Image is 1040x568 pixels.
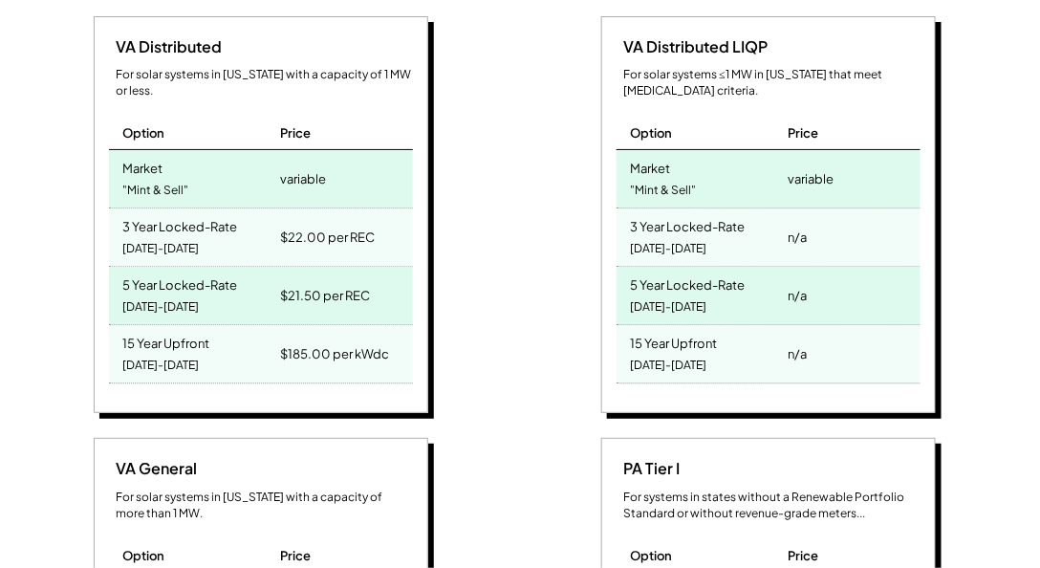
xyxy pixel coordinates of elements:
div: 5 Year Locked-Rate [631,272,746,294]
div: [DATE]-[DATE] [631,353,707,379]
div: For solar systems in [US_STATE] with a capacity of more than 1 MW. [117,490,413,522]
div: Option [123,547,165,564]
div: Price [280,124,311,142]
div: PA Tier I [617,458,681,479]
div: 3 Year Locked-Rate [123,213,238,235]
div: variable [788,165,834,192]
div: VA General [109,458,198,479]
div: variable [280,165,326,192]
div: VA Distributed [109,36,223,57]
div: Market [123,155,163,177]
div: Price [788,547,818,564]
div: n/a [788,282,807,309]
div: $22.00 per REC [280,224,375,251]
div: 15 Year Upfront [631,330,718,352]
div: $185.00 per kWdc [280,340,389,367]
div: [DATE]-[DATE] [631,236,707,262]
div: Option [123,124,165,142]
div: For systems in states without a Renewable Portfolio Standard or without revenue-grade meters... [624,490,921,522]
div: [DATE]-[DATE] [123,353,200,379]
div: [DATE]-[DATE] [123,236,200,262]
div: [DATE]-[DATE] [631,295,707,320]
div: For solar systems ≤1 MW in [US_STATE] that meet [MEDICAL_DATA] criteria. [624,67,921,99]
div: For solar systems in [US_STATE] with a capacity of 1 MW or less. [117,67,413,99]
div: VA Distributed LIQP [617,36,769,57]
div: [DATE]-[DATE] [123,295,200,320]
div: 5 Year Locked-Rate [123,272,238,294]
div: n/a [788,340,807,367]
div: $21.50 per REC [280,282,370,309]
div: Option [631,547,673,564]
div: Price [788,124,818,142]
div: Option [631,124,673,142]
div: Market [631,155,671,177]
div: n/a [788,224,807,251]
div: "Mint & Sell" [631,178,697,204]
div: 15 Year Upfront [123,330,210,352]
div: 3 Year Locked-Rate [631,213,746,235]
div: "Mint & Sell" [123,178,189,204]
div: Price [280,547,311,564]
